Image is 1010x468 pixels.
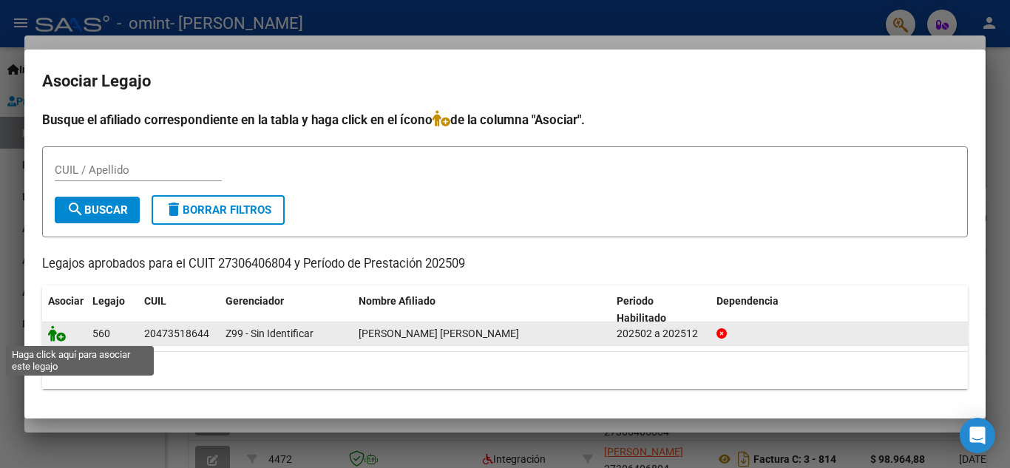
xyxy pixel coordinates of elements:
span: Gerenciador [226,295,284,307]
datatable-header-cell: CUIL [138,285,220,334]
span: Buscar [67,203,128,217]
datatable-header-cell: Legajo [87,285,138,334]
div: Open Intercom Messenger [960,418,995,453]
span: CUIL [144,295,166,307]
datatable-header-cell: Nombre Afiliado [353,285,611,334]
h2: Asociar Legajo [42,67,968,95]
span: Borrar Filtros [165,203,271,217]
span: Z99 - Sin Identificar [226,328,313,339]
span: Asociar [48,295,84,307]
span: 560 [92,328,110,339]
datatable-header-cell: Dependencia [711,285,969,334]
datatable-header-cell: Periodo Habilitado [611,285,711,334]
span: Legajo [92,295,125,307]
div: 202502 a 202512 [617,325,705,342]
div: 20473518644 [144,325,209,342]
span: Nombre Afiliado [359,295,435,307]
span: Periodo Habilitado [617,295,666,324]
span: Dependencia [716,295,779,307]
button: Buscar [55,197,140,223]
p: Legajos aprobados para el CUIT 27306406804 y Período de Prestación 202509 [42,255,968,274]
mat-icon: delete [165,200,183,218]
button: Borrar Filtros [152,195,285,225]
mat-icon: search [67,200,84,218]
span: LEITON PAREDES FRANCISCO EZEQUIEL [359,328,519,339]
datatable-header-cell: Asociar [42,285,87,334]
datatable-header-cell: Gerenciador [220,285,353,334]
h4: Busque el afiliado correspondiente en la tabla y haga click en el ícono de la columna "Asociar". [42,110,968,129]
div: 1 registros [42,352,968,389]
